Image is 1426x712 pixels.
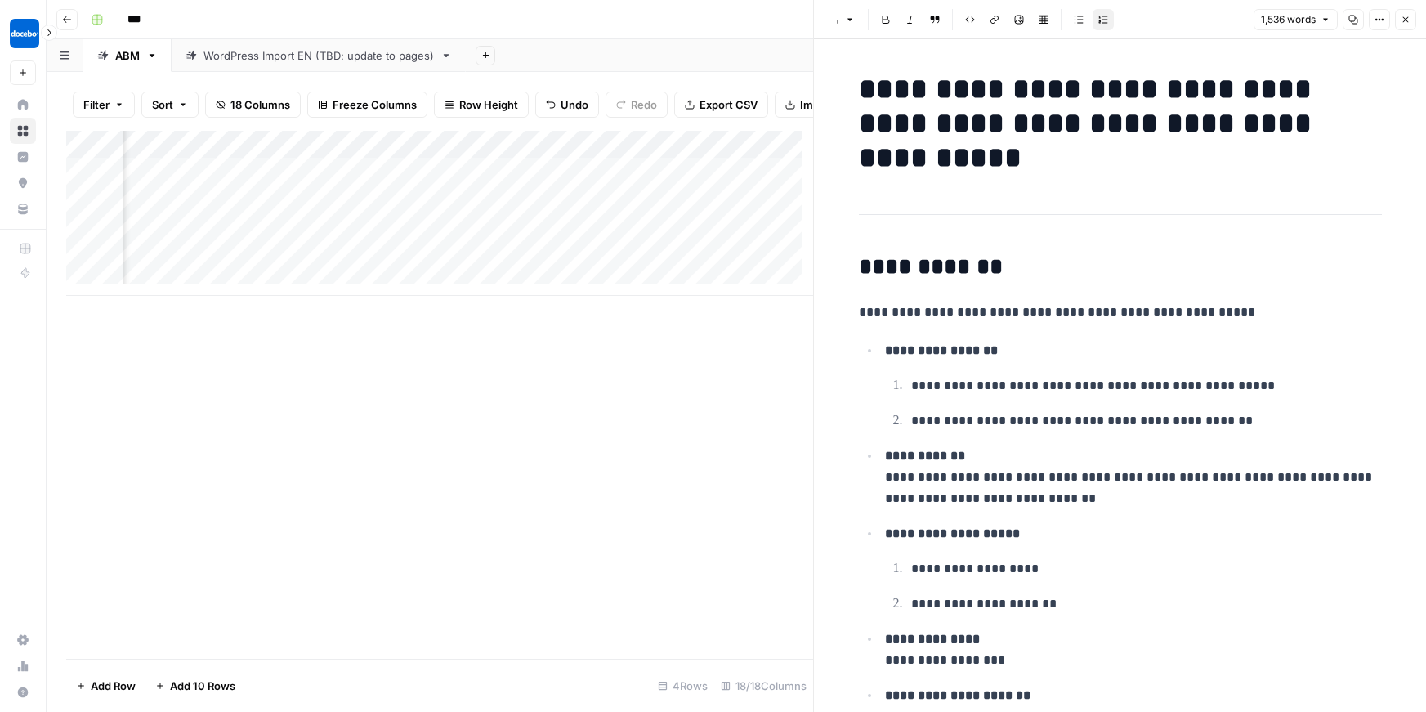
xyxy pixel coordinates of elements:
a: Usage [10,653,36,679]
span: 18 Columns [230,96,290,113]
a: Home [10,92,36,118]
div: 18/18 Columns [714,673,813,699]
button: Sort [141,92,199,118]
span: Filter [83,96,110,113]
div: ABM [115,47,140,64]
button: Filter [73,92,135,118]
div: WordPress Import EN (TBD: update to pages) [203,47,434,64]
span: Freeze Columns [333,96,417,113]
a: Opportunities [10,170,36,196]
button: Redo [606,92,668,118]
a: Browse [10,118,36,144]
span: Export CSV [700,96,758,113]
span: Import CSV [800,96,859,113]
img: Docebo Logo [10,19,39,48]
button: Export CSV [674,92,768,118]
div: 4 Rows [651,673,714,699]
button: Help + Support [10,679,36,705]
span: Sort [152,96,173,113]
button: 1,536 words [1254,9,1338,30]
button: Import CSV [775,92,869,118]
span: Redo [631,96,657,113]
button: Workspace: Docebo [10,13,36,54]
a: ABM [83,39,172,72]
a: WordPress Import EN (TBD: update to pages) [172,39,466,72]
span: Undo [561,96,588,113]
span: Add 10 Rows [170,678,235,694]
button: Add 10 Rows [145,673,245,699]
a: Your Data [10,196,36,222]
button: Undo [535,92,599,118]
button: Freeze Columns [307,92,427,118]
span: Row Height [459,96,518,113]
button: Add Row [66,673,145,699]
a: Insights [10,144,36,170]
button: 18 Columns [205,92,301,118]
span: Add Row [91,678,136,694]
span: 1,536 words [1261,12,1316,27]
button: Row Height [434,92,529,118]
a: Settings [10,627,36,653]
